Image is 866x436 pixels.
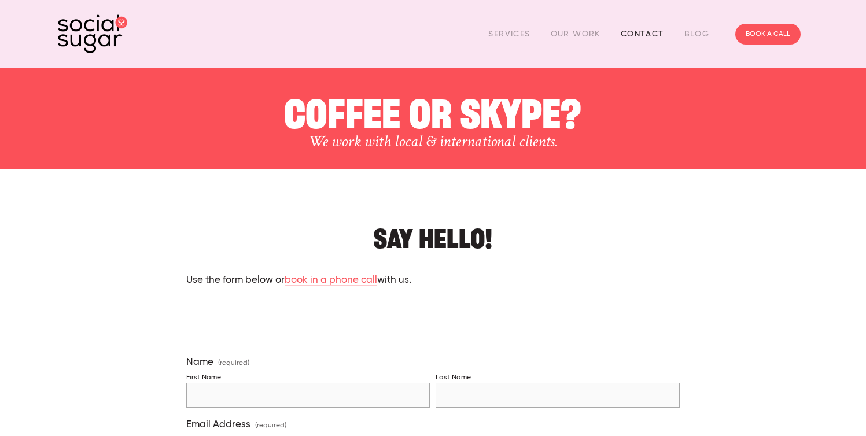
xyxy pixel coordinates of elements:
img: SocialSugar [58,14,127,53]
div: Last Name [436,374,471,382]
h3: We work with local & international clients. [109,132,757,152]
h2: Say hello! [186,215,680,250]
a: Our Work [551,25,600,43]
a: Contact [621,25,664,43]
a: BOOK A CALL [735,24,801,45]
div: First Name [186,374,221,382]
span: (required) [218,360,249,367]
h1: COFFEE OR SKYPE? [109,85,757,132]
a: book in a phone call [285,275,377,286]
a: Blog [684,25,710,43]
span: (required) [255,418,286,434]
span: Email Address [186,419,250,431]
a: Services [488,25,530,43]
span: Name [186,356,213,368]
p: Use the form below or with us. [186,273,680,288]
